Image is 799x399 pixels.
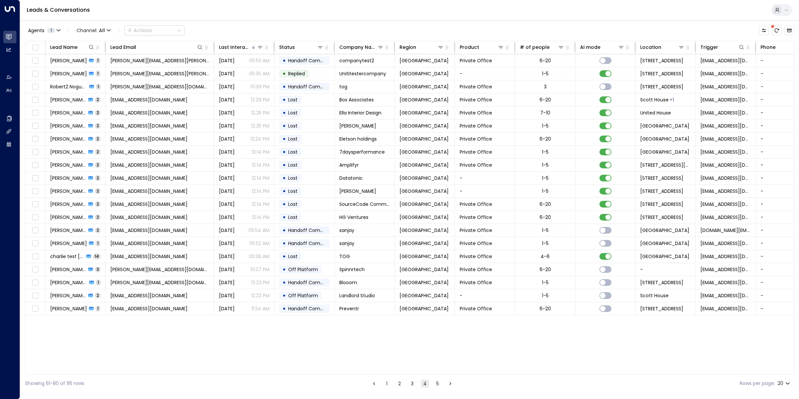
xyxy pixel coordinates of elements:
[399,162,449,168] span: London
[399,214,449,221] span: London
[219,214,235,221] span: Aug 20, 2025
[542,175,549,181] div: 1-5
[339,123,376,129] span: Will Matthews
[279,43,324,51] div: Status
[110,253,188,260] span: charlie.home+testmonday@gmail.com
[636,263,696,276] td: -
[74,26,113,35] span: Channel:
[460,57,492,64] span: Private Office
[339,149,385,155] span: 7daysperformance
[288,227,335,234] span: Handoff Completed
[399,43,444,51] div: Region
[288,57,335,64] span: Handoff Completed
[288,201,298,208] span: Lost
[339,83,347,90] span: tog
[460,109,492,116] span: Private Office
[110,109,188,116] span: ranjit.brainch+2@theofficegroup.com
[700,240,751,247] span: noreply@theofficegroup.com
[50,109,86,116] span: Ella Archibald
[339,43,377,51] div: Company Name
[339,214,368,221] span: HG Ventures
[542,70,549,77] div: 1-5
[640,96,669,103] span: Scott House
[399,188,449,194] span: London
[460,162,492,168] span: Private Office
[31,135,39,143] span: Toggle select row
[252,149,269,155] p: 12:14 PM
[455,289,515,302] td: -
[31,109,39,117] span: Toggle select row
[110,188,188,194] span: nicolab+5@theofficegroup.com
[219,188,235,194] span: Aug 20, 2025
[50,83,87,90] span: Robert2 Noguera
[640,175,683,181] span: 20 Station Road
[700,43,718,51] div: Trigger
[50,201,86,208] span: Giles Peddy
[446,380,454,388] button: Go to next page
[110,57,209,64] span: michelle.tang+2@gmail.com
[282,185,286,197] div: •
[249,57,269,64] p: 05:53 AM
[640,109,671,116] span: United House
[542,188,549,194] div: 1-5
[110,70,209,77] span: dan.salter+123445yuetyie@tog.io
[460,201,492,208] span: Private Office
[288,70,305,77] span: Replied
[288,136,298,142] span: Lost
[50,214,86,221] span: Kate Gilham
[542,149,549,155] div: 1-5
[110,162,188,168] span: nicolab+4@theofficegroup.com
[640,149,689,155] span: Central Street
[434,380,442,388] button: Go to page 5
[110,227,188,234] span: ranjit.brainch+8@theofficegroup.com
[96,84,101,89] span: 1
[288,214,298,221] span: Lost
[250,266,269,273] p: 01:27 PM
[339,175,363,181] span: Datatonic
[399,253,449,260] span: London
[95,227,101,233] span: 2
[31,161,39,169] span: Toggle select row
[542,123,549,129] div: 1-5
[110,201,188,208] span: nicolab+2@theofficegroup.com
[219,136,235,142] span: Aug 20, 2025
[700,253,751,260] span: noreply@theofficegroup.com
[542,227,549,234] div: 1-5
[31,96,39,104] span: Toggle select row
[540,96,551,103] div: 6-20
[50,96,86,103] span: Barry Masters
[778,379,791,388] div: 20
[399,70,449,77] span: London
[395,380,404,388] button: Go to page 2
[282,238,286,249] div: •
[50,227,86,234] span: sanjay Desai
[31,265,39,274] span: Toggle select row
[288,175,298,181] span: Lost
[99,28,105,33] span: All
[640,43,661,51] div: Location
[399,175,449,181] span: Cambridge
[50,240,87,247] span: sanjay Desai
[251,123,269,129] p: 12:25 PM
[96,240,100,246] span: 1
[700,70,751,77] span: noreply@theofficegroup.com
[460,83,492,90] span: Private Office
[700,227,751,234] span: ranjit.test.one@gmail.com
[31,187,39,195] span: Toggle select row
[95,136,101,142] span: 2
[50,57,87,64] span: Michelle Tang
[520,43,550,51] div: # of people
[95,201,101,207] span: 2
[460,43,479,51] div: Product
[700,136,751,142] span: noreply@theofficegroup.com
[124,25,185,35] button: Actions
[288,149,298,155] span: Lost
[282,251,286,262] div: •
[219,123,235,129] span: Aug 20, 2025
[339,253,350,260] span: TOG
[640,162,691,168] span: 2 Stephen Street
[50,188,86,194] span: Alex Carter
[219,162,235,168] span: Aug 20, 2025
[288,96,298,103] span: Lost
[110,96,188,103] span: ranjit.brainch+1@theofficegroup.com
